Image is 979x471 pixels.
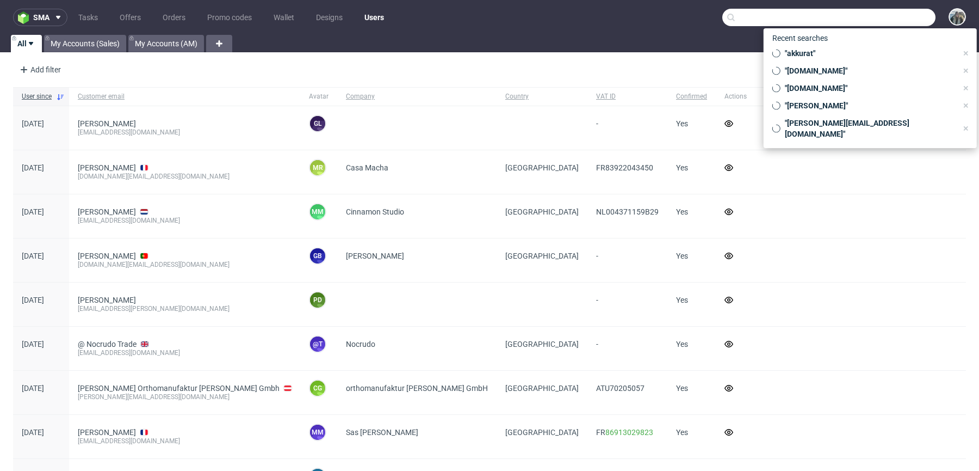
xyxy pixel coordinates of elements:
[346,252,404,260] span: [PERSON_NAME]
[310,381,325,396] figcaption: CG
[78,384,280,393] a: [PERSON_NAME] Orthomanufaktur [PERSON_NAME] Gmbh
[22,119,44,128] span: [DATE]
[346,207,404,216] span: Cinnamon Studio
[780,100,957,111] span: "[PERSON_NAME]"
[676,252,688,260] span: Yes
[22,207,44,216] span: [DATE]
[346,92,488,101] span: Company
[78,304,292,313] div: [EMAIL_ADDRESS][PERSON_NAME][DOMAIN_NAME]
[78,340,137,348] a: @ Nocrudo Trade
[22,384,44,393] span: [DATE]
[676,207,688,216] span: Yes
[78,260,292,269] div: [DOMAIN_NAME][EMAIL_ADDRESS][DOMAIN_NAME]
[676,119,688,128] span: Yes
[346,428,418,437] span: Sas [PERSON_NAME]
[596,384,645,393] span: ATU70205057
[310,248,325,264] figcaption: GB
[22,340,44,348] span: [DATE]
[780,83,957,94] span: "[DOMAIN_NAME]"
[78,119,136,128] a: [PERSON_NAME]
[505,92,579,101] span: Country
[78,216,292,225] div: [EMAIL_ADDRESS][DOMAIN_NAME]
[309,9,349,26] a: Designs
[505,163,579,172] span: [GEOGRAPHIC_DATA]
[201,9,258,26] a: Promo codes
[950,9,965,25] img: Zeniuk Magdalena
[676,92,707,101] span: Confirmed
[22,92,52,101] span: User since
[72,9,104,26] a: Tasks
[676,384,688,393] span: Yes
[78,163,136,172] a: [PERSON_NAME]
[505,428,579,437] span: [GEOGRAPHIC_DATA]
[113,9,147,26] a: Offers
[33,14,49,21] span: sma
[78,172,292,181] div: [DOMAIN_NAME][EMAIL_ADDRESS][DOMAIN_NAME]
[605,428,653,437] a: 86913029823
[78,428,136,437] a: [PERSON_NAME]
[78,92,292,101] span: Customer email
[310,425,325,440] figcaption: MM
[310,160,325,175] figcaption: MR
[780,48,957,59] span: "akkurat"
[78,207,136,216] a: [PERSON_NAME]
[156,9,192,26] a: Orders
[676,296,688,304] span: Yes
[78,252,136,260] a: [PERSON_NAME]
[18,11,33,24] img: logo
[768,29,832,47] span: Recent searches
[11,35,42,52] a: All
[15,61,63,78] div: Add filter
[596,207,659,216] span: NL004371159B29
[310,116,325,131] figcaption: GL
[78,128,292,137] div: [EMAIL_ADDRESS][DOMAIN_NAME]
[78,393,292,401] div: [PERSON_NAME][EMAIL_ADDRESS][DOMAIN_NAME]
[44,35,126,52] a: My Accounts (Sales)
[267,9,301,26] a: Wallet
[596,92,659,101] span: VAT ID
[358,9,391,26] a: Users
[596,163,653,172] span: FR83922043450
[22,252,44,260] span: [DATE]
[22,296,44,304] span: [DATE]
[78,296,136,304] a: [PERSON_NAME]
[346,340,375,348] span: Nocrudo
[310,337,325,352] figcaption: @T
[78,348,292,357] div: [EMAIL_ADDRESS][DOMAIN_NAME]
[505,207,579,216] span: [GEOGRAPHIC_DATA]
[780,65,957,76] span: "[DOMAIN_NAME]"
[676,340,688,348] span: Yes
[676,163,688,172] span: Yes
[22,163,44,172] span: [DATE]
[596,119,598,128] span: -
[310,204,325,219] figcaption: MM
[676,428,688,437] span: Yes
[78,437,292,445] div: [EMAIL_ADDRESS][DOMAIN_NAME]
[596,428,653,437] span: FR
[309,92,329,101] span: Avatar
[505,384,579,393] span: [GEOGRAPHIC_DATA]
[505,340,579,348] span: [GEOGRAPHIC_DATA]
[596,252,598,260] span: -
[505,252,579,260] span: [GEOGRAPHIC_DATA]
[596,296,598,304] span: -
[310,292,325,308] figcaption: PD
[346,384,488,393] span: orthomanufaktur [PERSON_NAME] GmbH
[346,163,388,172] span: Casa Macha
[596,340,598,348] span: -
[13,9,67,26] button: sma
[780,118,957,139] span: "[PERSON_NAME][EMAIL_ADDRESS][DOMAIN_NAME]"
[22,428,44,437] span: [DATE]
[724,92,747,101] span: Actions
[128,35,204,52] a: My Accounts (AM)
